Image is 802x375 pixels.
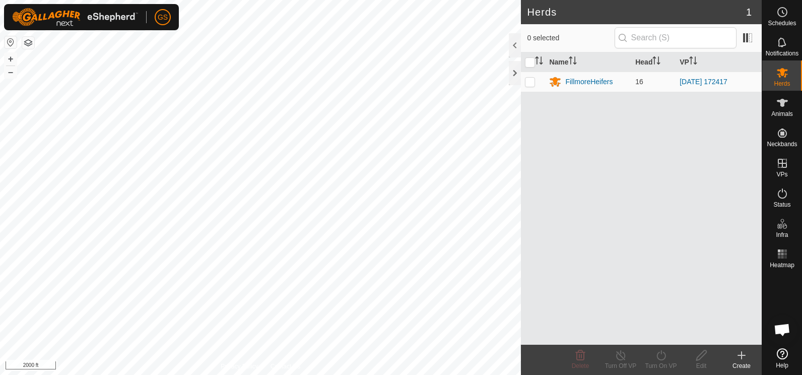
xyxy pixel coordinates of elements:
a: Privacy Policy [221,362,258,371]
div: Turn Off VP [600,361,641,370]
a: [DATE] 172417 [680,78,727,86]
div: Edit [681,361,721,370]
span: GS [158,12,168,23]
span: Status [773,202,790,208]
span: Heatmap [770,262,794,268]
a: Contact Us [271,362,300,371]
button: – [5,66,17,78]
span: Delete [572,362,589,369]
span: VPs [776,171,787,177]
span: 0 selected [527,33,614,43]
button: Map Layers [22,37,34,49]
span: Herds [774,81,790,87]
span: 16 [635,78,643,86]
span: Notifications [766,50,798,56]
h2: Herds [527,6,746,18]
button: Reset Map [5,36,17,48]
th: Name [545,52,631,72]
span: Neckbands [767,141,797,147]
p-sorticon: Activate to sort [535,58,543,66]
span: 1 [746,5,752,20]
span: Infra [776,232,788,238]
p-sorticon: Activate to sort [689,58,697,66]
span: Animals [771,111,793,117]
img: Gallagher Logo [12,8,138,26]
th: Head [631,52,676,72]
a: Open chat [767,315,797,345]
div: Turn On VP [641,361,681,370]
p-sorticon: Activate to sort [652,58,660,66]
button: + [5,53,17,65]
div: FillmoreHeifers [565,77,613,87]
span: Schedules [768,20,796,26]
span: Help [776,362,788,368]
th: VP [676,52,762,72]
div: Create [721,361,762,370]
a: Help [762,344,802,372]
p-sorticon: Activate to sort [569,58,577,66]
input: Search (S) [615,27,737,48]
